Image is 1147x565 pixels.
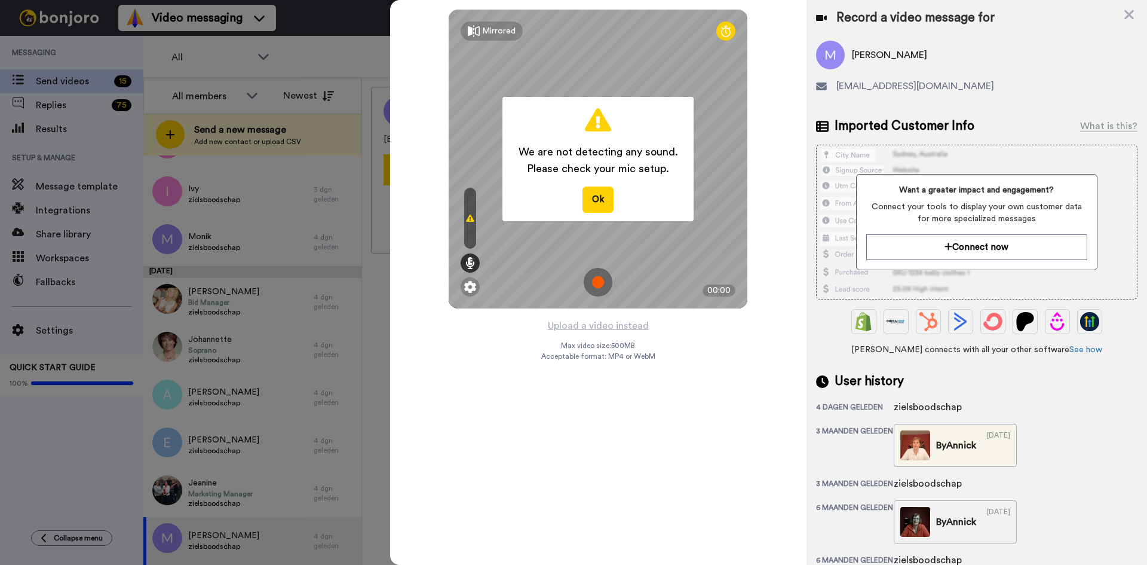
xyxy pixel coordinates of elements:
[866,201,1087,225] span: Connect your tools to display your own customer data for more specialized messages
[561,341,635,350] span: Max video size: 500 MB
[854,312,873,331] img: Shopify
[900,430,930,460] img: 9c4cbeaa-1c09-4f21-a19a-40637bf926b2-thumb.jpg
[816,344,1137,356] span: [PERSON_NAME] connects with all your other software
[541,352,655,361] span: Acceptable format: MP4 or WebM
[894,500,1017,543] a: ByAnnick[DATE]
[894,400,962,414] div: zielsboodschap
[464,281,476,293] img: ic_gear.svg
[835,372,904,390] span: User history
[866,234,1087,260] button: Connect now
[703,285,735,297] div: 00:00
[1016,312,1035,331] img: Patreon
[519,143,678,160] span: We are not detecting any sound.
[816,479,894,491] div: 3 maanden geleden
[519,160,678,177] span: Please check your mic setup.
[919,312,938,331] img: Hubspot
[582,187,614,212] button: Ok
[836,79,994,93] span: [EMAIL_ADDRESS][DOMAIN_NAME]
[1069,346,1102,354] a: See how
[1080,119,1137,133] div: What is this?
[1048,312,1067,331] img: Drip
[900,507,930,537] img: 5466f091-ce33-4d39-8edc-6ab740ad2e04-thumb.jpg
[816,402,894,414] div: 4 dagen geleden
[894,477,962,491] div: zielsboodschap
[983,312,1002,331] img: ConvertKit
[816,426,894,467] div: 3 maanden geleden
[866,184,1087,196] span: Want a greater impact and engagement?
[816,503,894,543] div: 6 maanden geleden
[936,515,976,529] div: By Annick
[987,430,1010,460] div: [DATE]
[835,117,974,135] span: Imported Customer Info
[936,438,976,453] div: By Annick
[544,318,652,334] button: Upload a video instead
[1080,312,1099,331] img: GoHighLevel
[987,507,1010,537] div: [DATE]
[951,312,970,331] img: ActiveCampaign
[894,424,1017,467] a: ByAnnick[DATE]
[584,268,612,297] img: ic_record_start.svg
[887,312,906,331] img: Ontraport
